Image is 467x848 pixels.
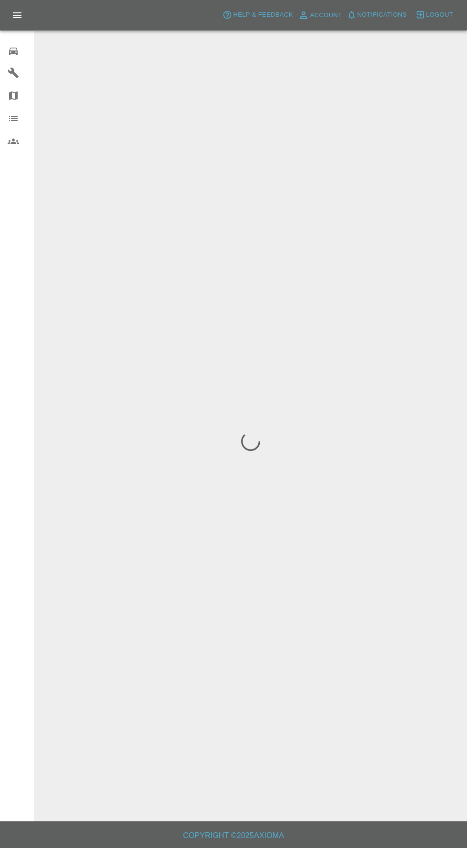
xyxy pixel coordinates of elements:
h6: Copyright © 2025 Axioma [8,829,459,842]
span: Account [310,10,342,21]
a: Account [295,8,345,23]
button: Notifications [345,8,409,22]
span: Logout [426,10,453,20]
button: Logout [413,8,456,22]
span: Help & Feedback [233,10,293,20]
span: Notifications [357,10,407,20]
button: Open drawer [6,4,29,27]
button: Help & Feedback [220,8,295,22]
